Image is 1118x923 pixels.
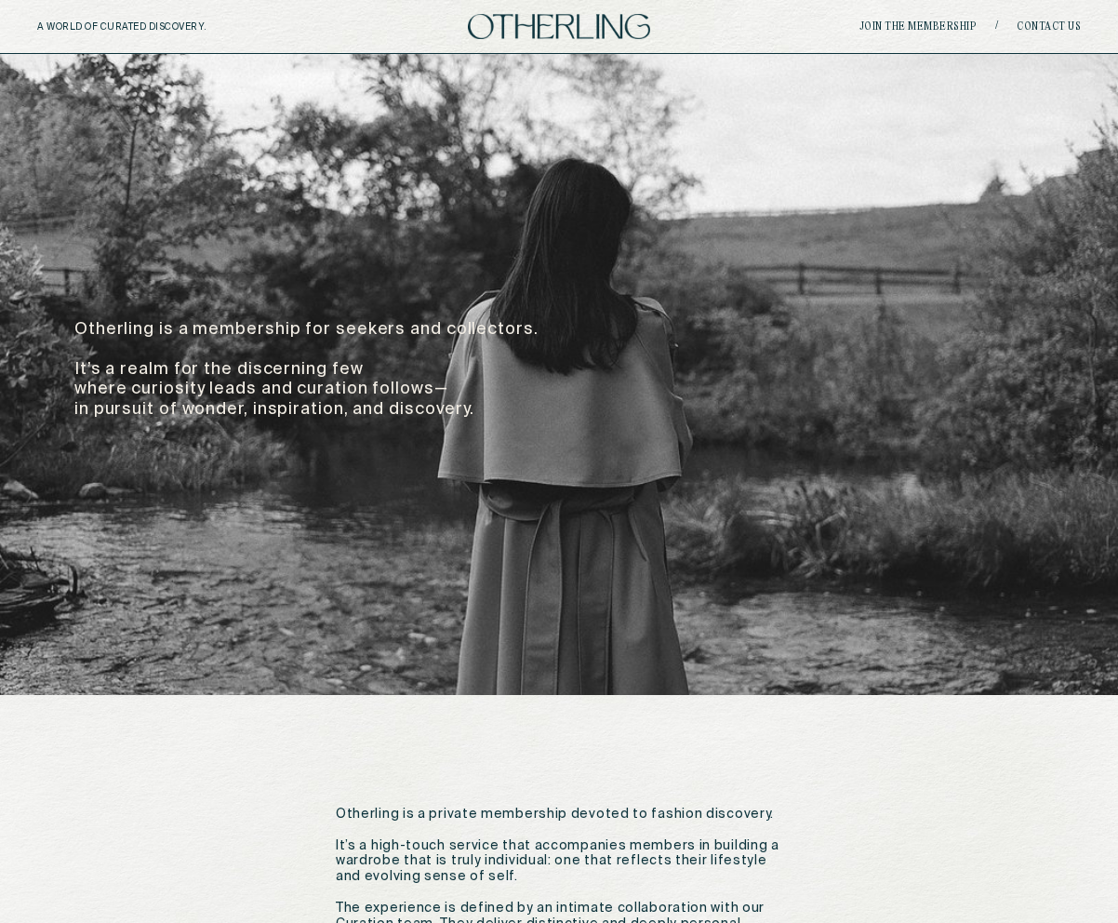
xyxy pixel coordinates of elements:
a: Contact Us [1017,21,1081,33]
a: join the membership [859,21,978,33]
p: Otherling is a membership for seekers and collectors. It’s a realm for the discerning few where c... [74,320,632,421]
img: logo [468,14,650,39]
h5: A WORLD OF CURATED DISCOVERY. [37,21,287,33]
span: / [995,20,998,33]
